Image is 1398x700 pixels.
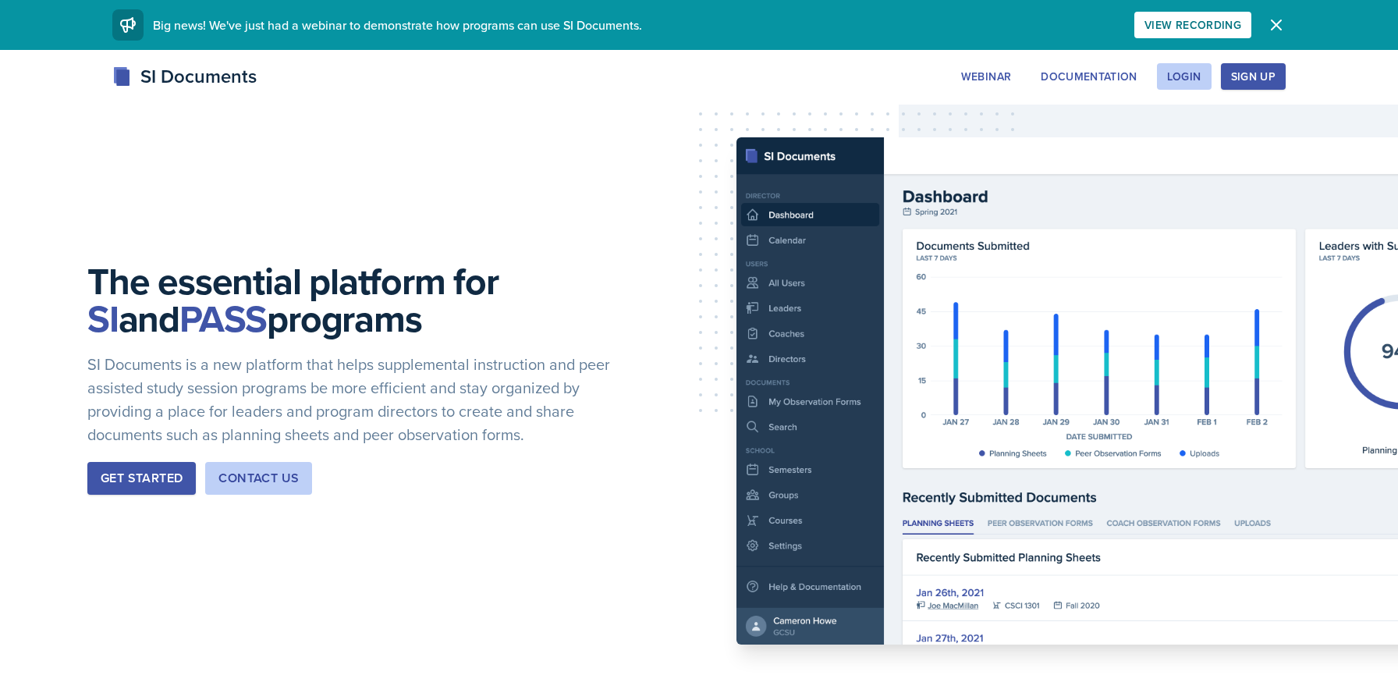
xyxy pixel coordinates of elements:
[1167,70,1201,83] div: Login
[1134,12,1251,38] button: View Recording
[951,63,1021,90] button: Webinar
[1231,70,1276,83] div: Sign Up
[205,462,312,495] button: Contact Us
[101,469,183,488] div: Get Started
[1157,63,1212,90] button: Login
[1031,63,1148,90] button: Documentation
[961,70,1011,83] div: Webinar
[1041,70,1137,83] div: Documentation
[153,16,642,34] span: Big news! We've just had a webinar to demonstrate how programs can use SI Documents.
[1144,19,1241,31] div: View Recording
[112,62,257,91] div: SI Documents
[87,462,196,495] button: Get Started
[218,469,299,488] div: Contact Us
[1221,63,1286,90] button: Sign Up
